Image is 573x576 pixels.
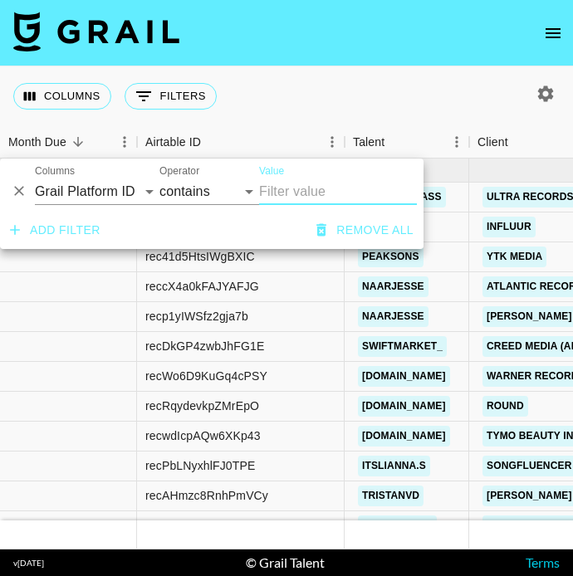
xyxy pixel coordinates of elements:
a: [DOMAIN_NAME] [358,366,450,387]
button: Remove all [310,215,420,246]
div: recI8S2qlpiQsDzLA [145,517,249,534]
a: YTK Media [482,247,546,267]
input: Filter value [259,178,417,205]
div: recAHmzc8RnhPmVCy [145,487,268,504]
a: naarjesse [358,276,429,297]
a: [DOMAIN_NAME] [358,426,450,447]
a: peaksons [358,247,424,267]
button: Sort [201,130,224,154]
button: Show filters [125,83,217,110]
button: Delete [7,178,32,203]
div: recDkGP4zwbJhFG1E [145,338,264,354]
a: tristanvd [358,486,424,506]
a: Round [482,396,528,417]
button: Select columns [13,83,111,110]
button: Sort [508,130,531,154]
label: Value [259,164,284,178]
img: Grail Talent [13,12,179,51]
div: Talent [345,126,469,159]
div: Airtable ID [137,126,345,159]
button: Sort [384,130,408,154]
div: Talent [353,126,384,159]
button: open drawer [536,17,570,50]
a: [DOMAIN_NAME] [358,396,450,417]
div: Client [477,126,508,159]
label: Operator [159,164,199,178]
div: v [DATE] [13,558,44,569]
div: recPbLNyxhlFJ0TPE [145,457,255,474]
a: Terms [526,554,560,570]
div: rec41d5HtsIWgBXIC [145,248,255,265]
div: Airtable ID [145,126,201,159]
div: recWo6D9KuGq4cPSY [145,368,267,384]
div: recp1yIWSfz2gja7b [145,308,248,325]
a: itslianna.s [358,456,430,476]
button: Menu [112,129,137,154]
button: Menu [444,129,469,154]
div: recRqydevkpZMrEpO [145,398,259,414]
button: Menu [320,129,345,154]
div: reccX4a0kFAJYAFJG [145,278,259,295]
a: bradhorvat [358,515,437,536]
label: Columns [35,164,75,178]
a: naarjesse [358,306,429,327]
a: Influur [482,217,536,237]
div: Month Due [8,126,66,159]
div: © Grail Talent [246,554,325,571]
button: Add filter [3,215,107,246]
a: swiftmarket_ [358,336,447,357]
button: Sort [66,130,90,154]
div: recwdIcpAQw6XKp43 [145,427,261,444]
